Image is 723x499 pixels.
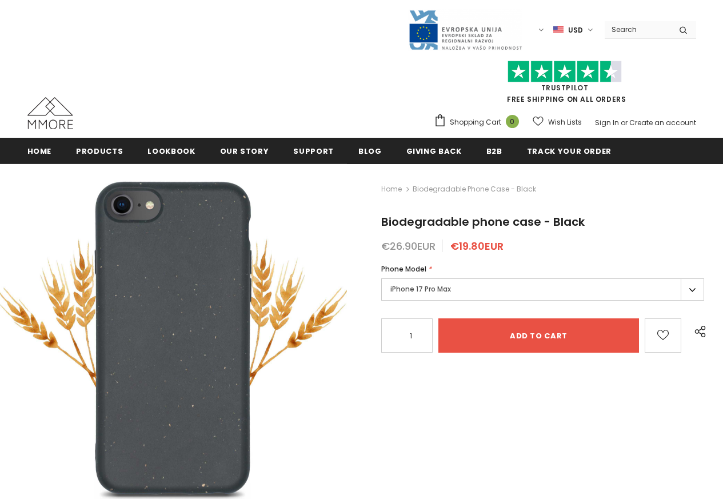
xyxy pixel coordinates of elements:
[450,239,504,253] span: €19.80EUR
[76,138,123,163] a: Products
[406,138,462,163] a: Giving back
[434,66,696,104] span: FREE SHIPPING ON ALL ORDERS
[413,182,536,196] span: Biodegradable phone case - Black
[358,146,382,157] span: Blog
[293,146,334,157] span: support
[27,97,73,129] img: MMORE Cases
[486,146,502,157] span: B2B
[358,138,382,163] a: Blog
[548,117,582,128] span: Wish Lists
[629,118,696,127] a: Create an account
[381,214,585,230] span: Biodegradable phone case - Black
[533,112,582,132] a: Wish Lists
[527,138,612,163] a: Track your order
[553,25,564,35] img: USD
[605,21,670,38] input: Search Site
[434,114,525,131] a: Shopping Cart 0
[568,25,583,36] span: USD
[381,239,436,253] span: €26.90EUR
[621,118,628,127] span: or
[527,146,612,157] span: Track your order
[450,117,501,128] span: Shopping Cart
[147,138,195,163] a: Lookbook
[595,118,619,127] a: Sign In
[506,115,519,128] span: 0
[147,146,195,157] span: Lookbook
[220,146,269,157] span: Our Story
[381,278,704,301] label: iPhone 17 Pro Max
[541,83,589,93] a: Trustpilot
[408,9,522,51] img: Javni Razpis
[486,138,502,163] a: B2B
[293,138,334,163] a: support
[508,61,622,83] img: Trust Pilot Stars
[381,182,402,196] a: Home
[408,25,522,34] a: Javni Razpis
[381,264,426,274] span: Phone Model
[76,146,123,157] span: Products
[438,318,639,353] input: Add to cart
[220,138,269,163] a: Our Story
[27,146,52,157] span: Home
[406,146,462,157] span: Giving back
[27,138,52,163] a: Home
